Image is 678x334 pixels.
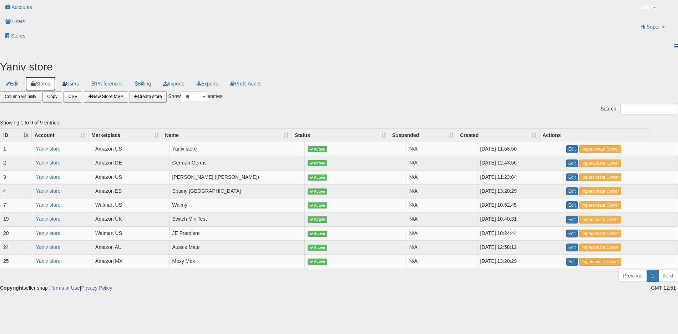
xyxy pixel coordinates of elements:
th: ID: activate to sort column descending [0,129,32,142]
td: [DATE] 10:24:44 [477,226,563,240]
span: Active [308,216,327,222]
td: [DATE] 11:23:04 [477,170,563,184]
span: 2025-09-17 12:51 GMT [651,285,678,291]
a: Impersonate Owner [579,145,621,153]
span: Active [308,160,327,166]
td: Walmart US [92,198,169,212]
a: Impersonate Owner [579,187,621,195]
th: Suspended: activate to sort column ascending [389,129,457,142]
td: Mexy Mex [169,254,305,268]
td: Amazon AU [92,240,169,254]
td: Aussie Mate [169,240,305,254]
a: Stores [25,76,56,91]
span: New Store MVP [88,94,123,99]
a: Hi Super [635,20,678,39]
a: Privacy Policy [81,285,112,291]
td: Walmy [169,198,305,212]
td: Amazon DE [92,156,169,170]
a: CSV [64,91,82,103]
td: Walmart US [92,226,169,240]
td: [PERSON_NAME] ([PERSON_NAME]) [169,170,305,184]
span: Active [308,259,327,265]
a: Edit [566,187,578,195]
a: Impersonate Owner [579,159,621,167]
td: 2 [0,156,33,170]
td: 25 [0,254,33,268]
span: Active [308,202,327,208]
td: 3 [0,170,33,184]
td: Yaniv store [169,142,305,156]
a: Previous [618,270,647,282]
a: Yaniv store [36,230,61,236]
span: Users [12,19,25,24]
td: N/A [406,142,477,156]
a: Copy [42,91,62,103]
a: Yaniv store [36,202,61,208]
a: Impersonate Owner [579,258,621,266]
span: Create store [134,94,162,99]
td: [DATE] 13:20:29 [477,184,563,198]
a: Edit [566,159,578,167]
td: N/A [406,184,477,198]
a: Terms of Use [50,285,80,291]
a: Edit [566,216,578,224]
a: Next [658,270,678,282]
a: Yaniv store [36,188,61,194]
span: Active [308,146,327,152]
td: 24 [0,240,33,254]
th: Created: activate to sort column ascending [457,129,540,142]
a: Impersonate Owner [579,173,621,181]
span: Copy [47,94,57,99]
td: N/A [406,240,477,254]
span: Column visibility [5,94,36,99]
td: JE Premiere [169,226,305,240]
a: Yaniv store [36,160,61,166]
a: Impersonate Owner [579,216,621,224]
a: Edit [566,258,578,266]
a: Edit [566,244,578,251]
span: Stores [11,33,25,39]
td: Amazon US [92,142,169,156]
a: Billing [129,76,157,91]
a: Users [57,76,85,91]
td: 20 [0,226,33,240]
td: Amazon MX [92,254,169,268]
td: Spainy [GEOGRAPHIC_DATA] [169,184,305,198]
td: 19 [0,212,33,226]
td: N/A [406,170,477,184]
a: Edit [566,145,578,153]
a: Imports [157,76,190,91]
td: [DATE] 12:43:56 [477,156,563,170]
span: Accounts [11,4,32,10]
span: CSV [69,94,77,99]
span: Active [308,175,327,181]
th: Status: activate to sort column ascending [292,129,389,142]
input: Search: [620,104,678,114]
td: 7 [0,198,33,212]
td: N/A [406,198,477,212]
th: Actions [540,129,649,142]
td: [DATE] 10:52:45 [477,198,563,212]
a: Yaniv store [36,244,61,250]
a: 1 [647,270,659,282]
span: Active [308,245,327,251]
a: Yaniv store [36,174,61,180]
a: Edit [566,230,578,237]
span: Active [308,188,327,195]
a: Edit [566,173,578,181]
span: Hi Super [641,23,660,30]
td: Switch Min Test [169,212,305,226]
td: Amazon ES [92,184,169,198]
td: 4 [0,184,33,198]
a: Yaniv store [36,216,61,222]
a: Impersonate Owner [579,201,621,209]
td: [DATE] 10:40:31 [477,212,563,226]
td: N/A [406,254,477,268]
td: German Germs [169,156,305,170]
td: N/A [406,212,477,226]
a: Yaniv store [36,146,61,152]
a: Impersonate Owner [579,244,621,251]
span: Active [308,231,327,237]
th: Account: activate to sort column ascending [32,129,89,142]
td: [DATE] 11:58:50 [477,142,563,156]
